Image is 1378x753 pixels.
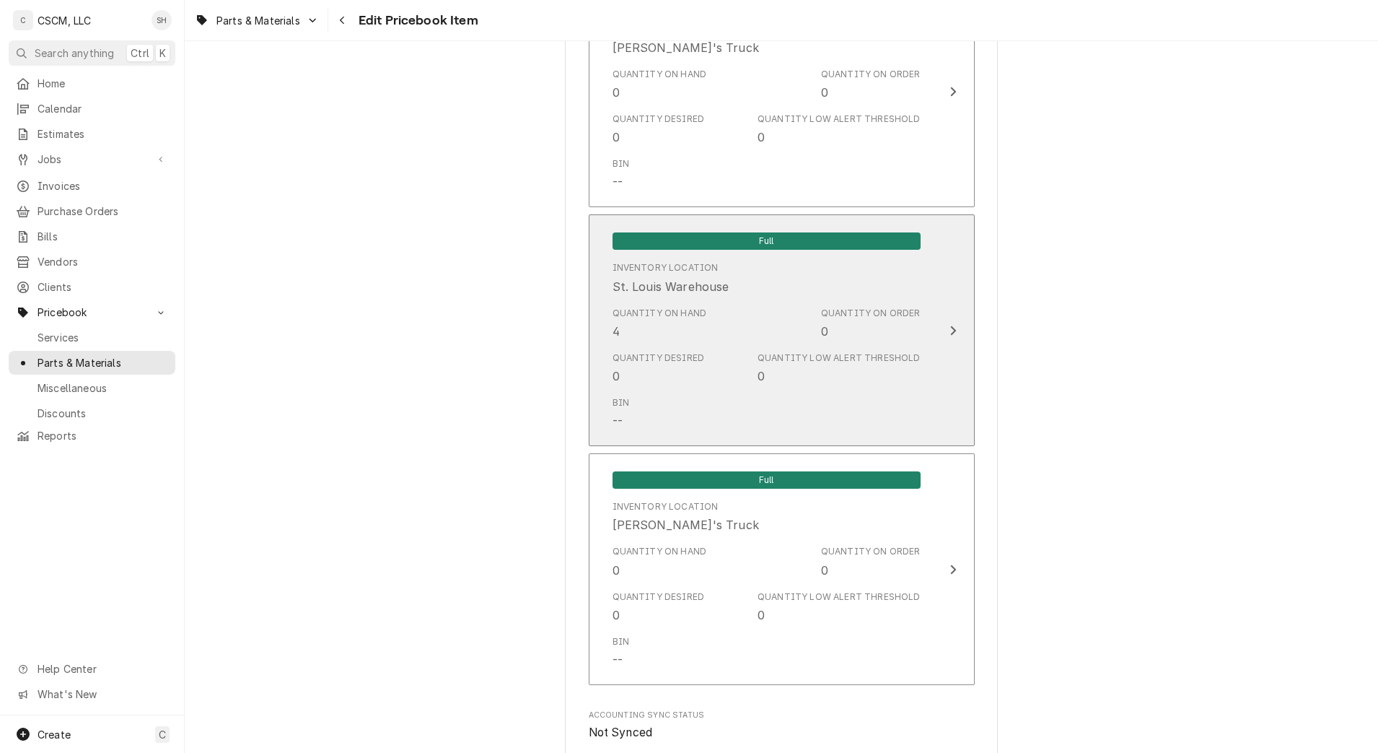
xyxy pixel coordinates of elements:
[613,39,759,56] div: [PERSON_NAME]'s Truck
[758,352,920,385] div: Quantity Low Alert Threshold
[613,591,705,604] div: Quantity Desired
[613,261,729,295] div: Location
[758,606,765,624] div: 0
[613,323,620,340] div: 4
[38,152,146,167] span: Jobs
[613,352,705,365] div: Quantity Desired
[613,396,629,430] div: Bin
[613,68,707,101] div: Quantity on Hand
[38,728,71,741] span: Create
[613,606,620,624] div: 0
[613,307,707,320] div: Quantity on Hand
[758,367,765,385] div: 0
[613,113,705,126] div: Quantity Desired
[613,562,620,579] div: 0
[354,11,478,30] span: Edit Pricebook Item
[758,113,920,126] div: Quantity Low Alert Threshold
[38,305,146,320] span: Pricebook
[613,68,707,81] div: Quantity on Hand
[589,724,975,741] span: Accounting Sync Status
[821,68,921,101] div: Quantity on Order
[9,122,175,146] a: Estimates
[613,352,705,385] div: Quantity Desired
[613,261,719,274] div: Inventory Location
[613,470,921,489] div: Full
[38,380,168,396] span: Miscellaneous
[9,97,175,121] a: Calendar
[38,178,168,193] span: Invoices
[613,113,705,146] div: Quantity Desired
[613,367,620,385] div: 0
[9,71,175,95] a: Home
[613,278,729,295] div: St. Louis Warehouse
[9,401,175,425] a: Discounts
[9,682,175,706] a: Go to What's New
[38,13,91,28] div: CSCM, LLC
[38,406,168,421] span: Discounts
[613,173,623,191] div: --
[38,204,168,219] span: Purchase Orders
[9,250,175,274] a: Vendors
[331,9,354,32] button: Navigate back
[758,129,765,146] div: 0
[613,231,921,250] div: Full
[758,591,920,604] div: Quantity Low Alert Threshold
[613,84,620,101] div: 0
[613,307,707,340] div: Quantity on Hand
[613,635,629,669] div: Bin
[9,300,175,324] a: Go to Pricebook
[613,471,921,489] span: Full
[38,126,168,142] span: Estimates
[613,651,623,669] div: --
[9,40,175,66] button: Search anythingCtrlK
[9,147,175,171] a: Go to Jobs
[613,545,707,558] div: Quantity on Hand
[589,453,975,685] button: Update Inventory Level
[9,657,175,681] a: Go to Help Center
[613,412,623,430] div: --
[613,157,629,191] div: Bin
[821,307,921,320] div: Quantity on Order
[821,307,921,340] div: Quantity on Order
[9,376,175,400] a: Miscellaneous
[821,545,921,558] div: Quantity on Order
[613,500,759,534] div: Location
[9,275,175,299] a: Clients
[589,710,975,721] span: Accounting Sync Status
[821,84,828,101] div: 0
[821,68,921,81] div: Quantity on Order
[613,232,921,250] span: Full
[38,279,168,295] span: Clients
[13,10,33,30] div: C
[38,101,168,116] span: Calendar
[38,254,168,269] span: Vendors
[613,396,629,409] div: Bin
[821,562,828,579] div: 0
[589,214,975,446] button: Update Inventory Level
[38,428,168,443] span: Reports
[613,591,705,624] div: Quantity Desired
[9,351,175,375] a: Parts & Materials
[589,726,653,739] span: Not Synced
[9,199,175,223] a: Purchase Orders
[613,545,707,578] div: Quantity on Hand
[821,323,828,340] div: 0
[159,45,166,61] span: K
[758,352,920,365] div: Quantity Low Alert Threshold
[613,129,620,146] div: 0
[613,516,759,534] div: [PERSON_NAME]'s Truck
[152,10,172,30] div: SH
[758,113,920,146] div: Quantity Low Alert Threshold
[35,45,114,61] span: Search anything
[216,13,300,28] span: Parts & Materials
[152,10,172,30] div: Serra Heyen's Avatar
[159,727,166,742] span: C
[758,591,920,624] div: Quantity Low Alert Threshold
[613,500,719,513] div: Inventory Location
[38,687,167,702] span: What's New
[38,661,167,676] span: Help Center
[9,225,175,248] a: Bills
[9,424,175,448] a: Reports
[613,635,629,648] div: Bin
[189,9,325,32] a: Go to Parts & Materials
